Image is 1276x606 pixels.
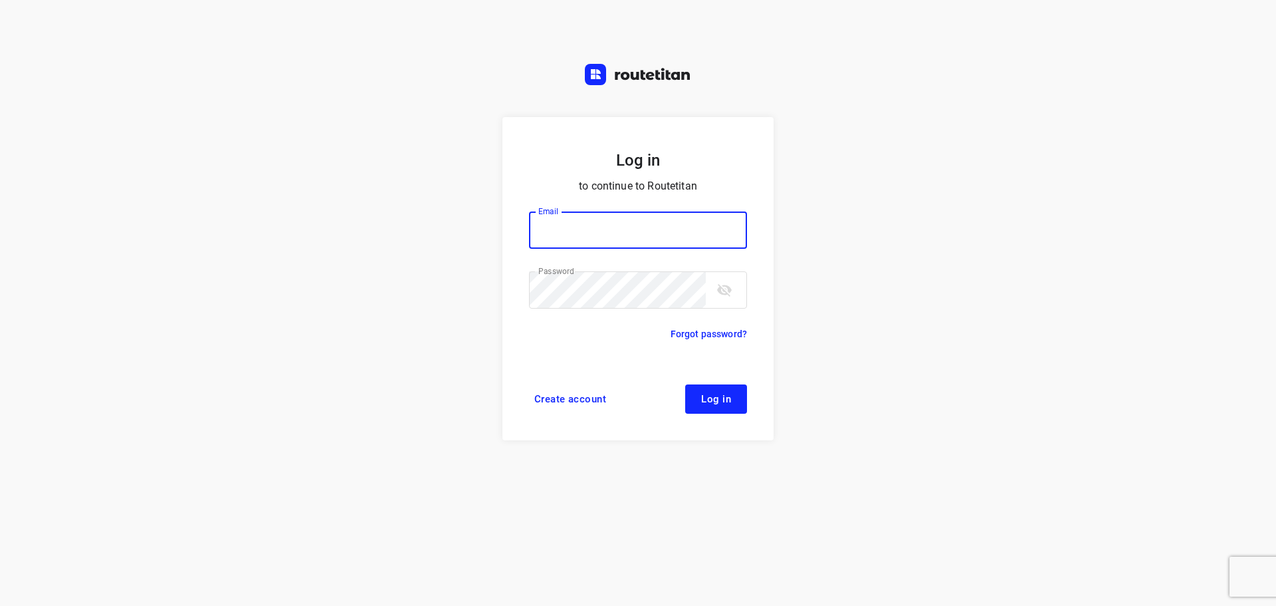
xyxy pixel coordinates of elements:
[534,394,606,404] span: Create account
[529,384,611,414] a: Create account
[671,326,747,342] a: Forgot password?
[685,384,747,414] button: Log in
[711,277,738,303] button: toggle password visibility
[529,149,747,172] h5: Log in
[529,177,747,196] p: to continue to Routetitan
[701,394,731,404] span: Log in
[585,64,691,88] a: Routetitan
[585,64,691,85] img: Routetitan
